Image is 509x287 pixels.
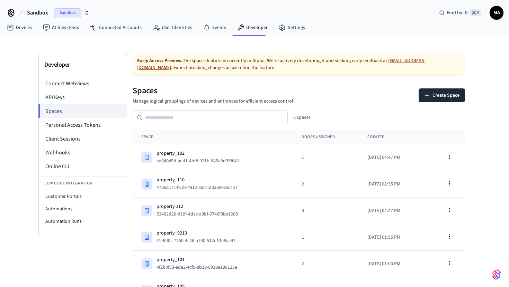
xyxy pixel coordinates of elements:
img: SeamLogoGradient.69752ec5.svg [492,269,501,280]
button: ea54045d-aed1-4bf8-921b-845a9d35f641 [155,157,246,165]
th: Doors Assigned [293,130,359,144]
li: Automations [39,203,127,215]
h1: Spaces [133,85,293,96]
td: [DATE] 01:00 PM [359,251,425,277]
td: 1 [293,144,359,171]
span: MA [490,7,503,19]
div: property_110 [157,176,243,183]
div: 8 spaces [293,114,311,121]
span: Sandbox [27,9,48,17]
li: Customer Portals [39,190,127,203]
td: [DATE] 01:55 PM [359,224,425,251]
strong: Early Access Preview. [137,57,183,64]
li: Automation Runs [39,215,127,228]
h3: Developer [44,60,121,70]
a: ACS Systems [37,21,84,34]
li: Webhooks [39,146,127,160]
a: Devices [1,21,37,34]
a: Developer [232,21,273,34]
div: Find by ID⌘ K [434,7,487,19]
a: User Identities [147,21,198,34]
a: Connected Accounts [84,21,147,34]
li: API Keys [39,90,127,104]
div: property_102 [157,150,245,157]
a: Settings [273,21,311,34]
button: 4736a17c-f61b-4912-8acc-d0a8e9c5ccb7 [155,183,244,192]
a: Events [198,21,232,34]
li: Low Code Integration [39,176,127,190]
div: property 112 [157,203,243,210]
span: Find by ID [447,9,468,16]
th: Created [359,130,425,144]
button: Create Space [419,88,465,102]
td: 1 [293,224,359,251]
th: Space [133,130,293,144]
td: 2 [293,171,359,198]
span: ⌘ K [470,9,481,16]
span: Sandbox [54,8,81,17]
td: [DATE] 02:35 PM [359,171,425,198]
button: MA [490,6,503,20]
td: 2 [293,251,359,277]
li: Connect Webviews [39,77,127,90]
button: 52402d20-d19f-4dac-a9bf-0746f3be1208 [155,210,245,218]
p: Manage logical groupings of devices and entrances for efficient access control [133,98,293,105]
a: [EMAIL_ADDRESS][DOMAIN_NAME] [137,57,426,71]
td: 0 [293,198,359,224]
li: Spaces [38,104,127,118]
li: Online CLI [39,160,127,173]
li: Personal Access Tokens [39,118,127,132]
div: property_101 [157,256,243,263]
td: [DATE] 04:47 PM [359,198,425,224]
div: The spaces feature is currently in Alpha. We're actively developing it and seeking early feedback... [133,53,465,76]
button: 4f2b0f33-ede2-4cf9-8b29-8929e198125e [155,263,244,271]
button: f7ef0f0c-7250-4c46-a730-512e1308ca97 [155,237,242,245]
li: Client Sessions [39,132,127,146]
div: property_9213 [157,230,241,237]
td: [DATE] 04:47 PM [359,144,425,171]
